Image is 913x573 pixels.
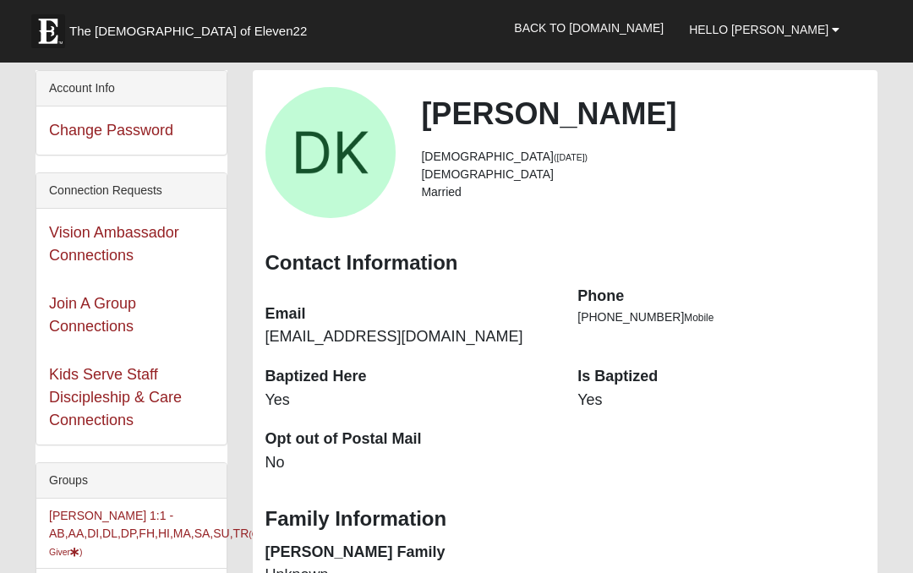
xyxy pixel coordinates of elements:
div: Groups [36,463,227,499]
dd: Yes [577,390,865,412]
h3: Family Information [265,507,866,532]
a: Join A Group Connections [49,295,136,335]
h2: [PERSON_NAME] [421,95,865,132]
dd: [EMAIL_ADDRESS][DOMAIN_NAME] [265,326,553,348]
dt: Email [265,303,553,325]
dt: [PERSON_NAME] Family [265,542,553,564]
dd: No [265,452,553,474]
li: [DEMOGRAPHIC_DATA] [421,166,865,183]
a: Change Password [49,122,173,139]
a: Vision Ambassador Connections [49,224,179,264]
span: The [DEMOGRAPHIC_DATA] of Eleven22 [69,23,307,40]
a: [PERSON_NAME] 1:1 -AB,AA,DI,DL,DP,FH,HI,MA,SA,SU,TR(Care Giver) [49,509,271,558]
span: Hello [PERSON_NAME] [689,23,828,36]
dt: Is Baptized [577,366,865,388]
li: [PHONE_NUMBER] [577,308,865,326]
dt: Opt out of Postal Mail [265,428,553,450]
dt: Phone [577,286,865,308]
a: Back to [DOMAIN_NAME] [501,7,676,49]
dd: Yes [265,390,553,412]
li: [DEMOGRAPHIC_DATA] [421,148,865,166]
dt: Baptized Here [265,366,553,388]
li: Married [421,183,865,201]
img: Eleven22 logo [31,14,65,48]
a: Kids Serve Staff Discipleship & Care Connections [49,366,182,428]
div: Connection Requests [36,173,227,209]
div: Account Info [36,71,227,106]
small: ([DATE]) [554,152,588,162]
span: Mobile [684,312,713,324]
a: The [DEMOGRAPHIC_DATA] of Eleven22 [23,6,361,48]
a: View Fullsize Photo [265,87,396,218]
h3: Contact Information [265,251,866,276]
a: Hello [PERSON_NAME] [676,8,852,51]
